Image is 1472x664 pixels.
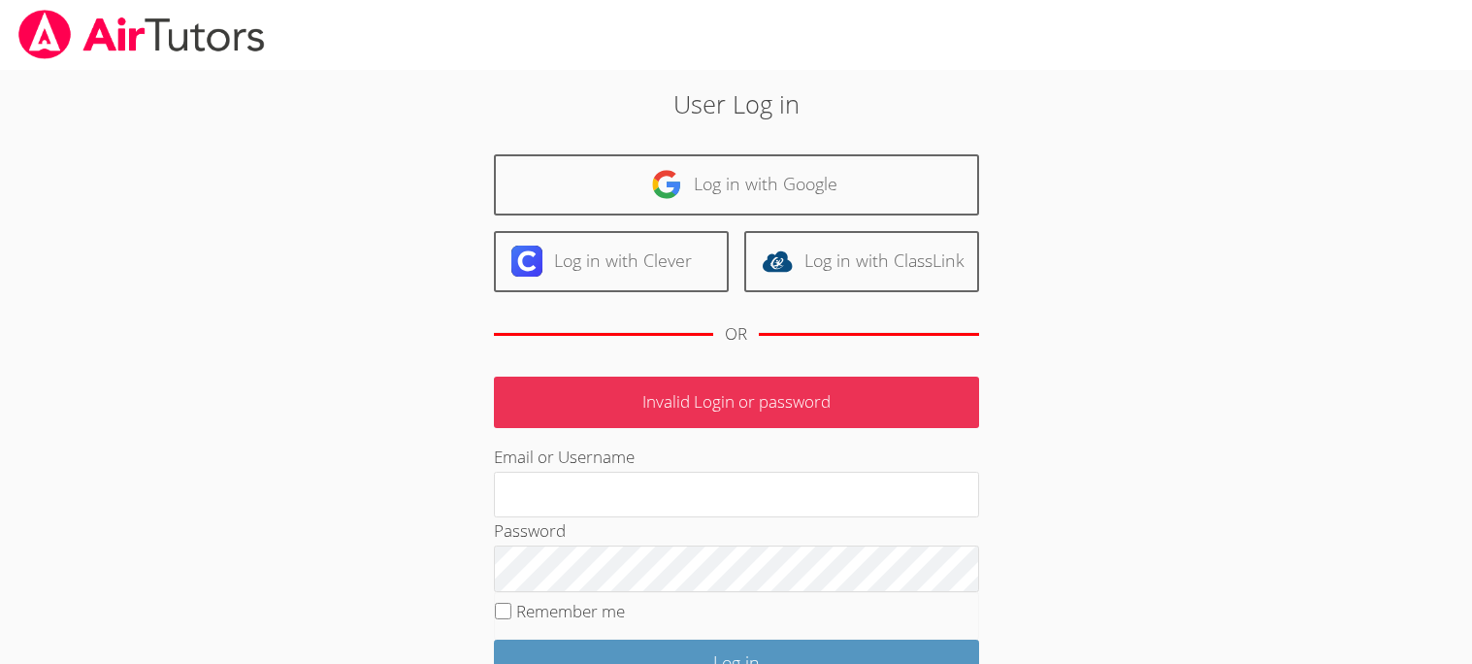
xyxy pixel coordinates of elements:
a: Log in with Clever [494,231,729,292]
label: Password [494,519,566,542]
p: Invalid Login or password [494,377,979,428]
a: Log in with Google [494,154,979,216]
label: Remember me [516,600,625,622]
img: google-logo-50288ca7cdecda66e5e0955fdab243c47b7ad437acaf1139b6f446037453330a.svg [651,169,682,200]
h2: User Log in [339,85,1133,122]
div: OR [725,320,747,349]
img: classlink-logo-d6bb404cc1216ec64c9a2012d9dc4662098be43eaf13dc465df04b49fa7ab582.svg [762,246,793,277]
img: airtutors_banner-c4298cdbf04f3fff15de1276eac7730deb9818008684d7c2e4769d2f7ddbe033.png [16,10,267,59]
a: Log in with ClassLink [744,231,979,292]
img: clever-logo-6eab21bc6e7a338710f1a6ff85c0baf02591cd810cc4098c63d3a4b26e2feb20.svg [511,246,542,277]
label: Email or Username [494,446,635,468]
